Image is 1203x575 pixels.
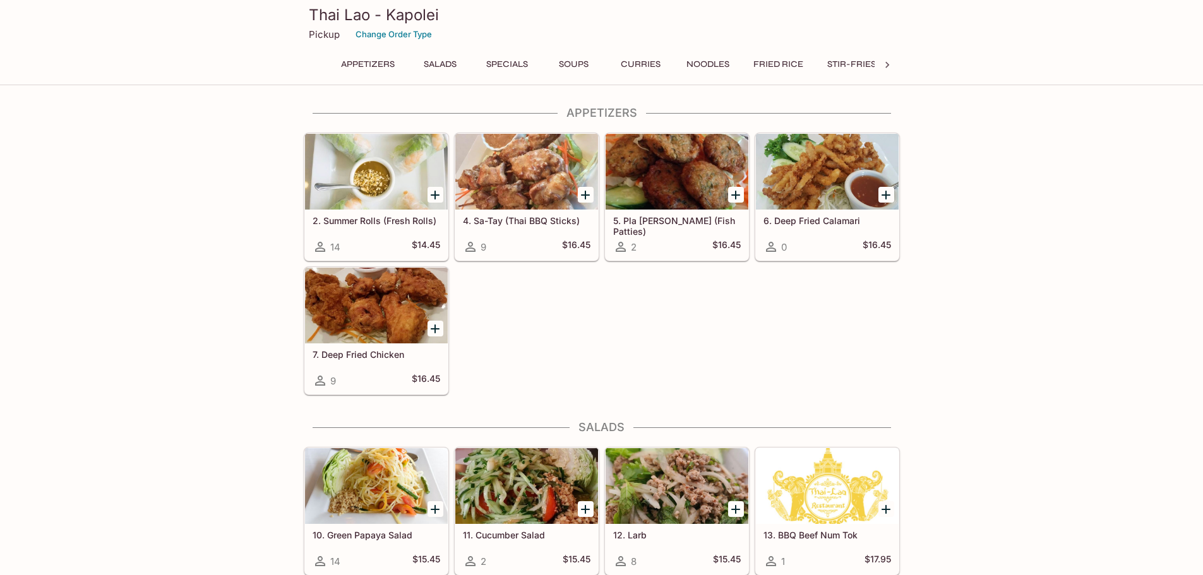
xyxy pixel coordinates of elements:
button: Noodles [679,56,736,73]
div: 13. BBQ Beef Num Tok [756,448,899,524]
h5: 2. Summer Rolls (Fresh Rolls) [313,215,440,226]
h4: Appetizers [304,106,900,120]
button: Fried Rice [746,56,810,73]
h5: $15.45 [713,554,741,569]
div: 5. Pla Tod Mun (Fish Patties) [606,134,748,210]
h5: $16.45 [412,373,440,388]
a: 6. Deep Fried Calamari0$16.45 [755,133,899,261]
a: 13. BBQ Beef Num Tok1$17.95 [755,448,899,575]
button: Salads [412,56,469,73]
button: Change Order Type [350,25,438,44]
div: 7. Deep Fried Chicken [305,268,448,343]
button: Add 5. Pla Tod Mun (Fish Patties) [728,187,744,203]
button: Add 2. Summer Rolls (Fresh Rolls) [428,187,443,203]
span: 2 [631,241,637,253]
h5: $16.45 [712,239,741,254]
h5: $16.45 [863,239,891,254]
button: Soups [546,56,602,73]
h5: $16.45 [562,239,590,254]
button: Add 4. Sa-Tay (Thai BBQ Sticks) [578,187,594,203]
h5: 11. Cucumber Salad [463,530,590,540]
span: 9 [481,241,486,253]
span: 8 [631,555,637,567]
div: 4. Sa-Tay (Thai BBQ Sticks) [455,134,598,210]
h5: 12. Larb [613,530,741,540]
button: Add 13. BBQ Beef Num Tok [878,501,894,517]
h5: 7. Deep Fried Chicken [313,349,440,360]
button: Appetizers [334,56,402,73]
h5: 10. Green Papaya Salad [313,530,440,540]
span: 2 [481,555,486,567]
span: 9 [330,375,336,387]
button: Add 7. Deep Fried Chicken [428,321,443,336]
button: Stir-Fries [820,56,883,73]
button: Add 11. Cucumber Salad [578,501,594,517]
h5: 6. Deep Fried Calamari [763,215,891,226]
a: 10. Green Papaya Salad14$15.45 [304,448,448,575]
p: Pickup [309,28,340,40]
div: 6. Deep Fried Calamari [756,134,899,210]
a: 5. Pla [PERSON_NAME] (Fish Patties)2$16.45 [605,133,749,261]
a: 7. Deep Fried Chicken9$16.45 [304,267,448,394]
h5: $15.45 [563,554,590,569]
a: 11. Cucumber Salad2$15.45 [455,448,599,575]
h5: 5. Pla [PERSON_NAME] (Fish Patties) [613,215,741,236]
button: Add 12. Larb [728,501,744,517]
button: Specials [479,56,536,73]
h5: 4. Sa-Tay (Thai BBQ Sticks) [463,215,590,226]
a: 12. Larb8$15.45 [605,448,749,575]
span: 14 [330,555,340,567]
div: 2. Summer Rolls (Fresh Rolls) [305,134,448,210]
span: 14 [330,241,340,253]
h5: 13. BBQ Beef Num Tok [763,530,891,540]
div: 12. Larb [606,448,748,524]
button: Add 10. Green Papaya Salad [428,501,443,517]
h5: $14.45 [412,239,440,254]
a: 4. Sa-Tay (Thai BBQ Sticks)9$16.45 [455,133,599,261]
a: 2. Summer Rolls (Fresh Rolls)14$14.45 [304,133,448,261]
div: 10. Green Papaya Salad [305,448,448,524]
h4: Salads [304,420,900,434]
h5: $15.45 [412,554,440,569]
h3: Thai Lao - Kapolei [309,5,895,25]
div: 11. Cucumber Salad [455,448,598,524]
span: 1 [781,555,785,567]
button: Curries [613,56,669,73]
span: 0 [781,241,787,253]
h5: $17.95 [865,554,891,569]
button: Add 6. Deep Fried Calamari [878,187,894,203]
